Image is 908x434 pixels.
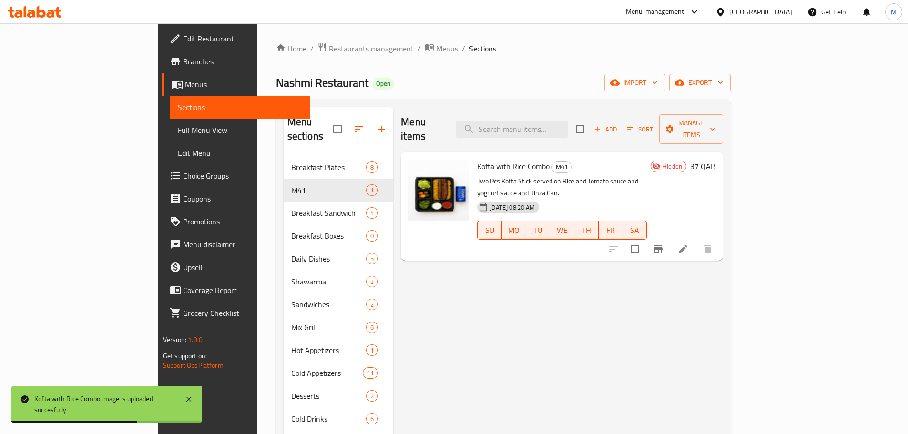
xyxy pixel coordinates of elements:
[574,221,599,240] button: TH
[590,122,621,137] span: Add item
[612,77,658,89] span: import
[366,299,378,310] div: items
[162,50,310,73] a: Branches
[363,367,378,379] div: items
[667,117,715,141] span: Manage items
[183,56,302,67] span: Branches
[367,414,377,424] span: 6
[284,316,394,339] div: Mix Grill6
[291,390,366,402] span: Desserts
[284,293,394,316] div: Sandwiches2
[506,223,522,237] span: MO
[367,186,377,195] span: 1
[284,224,394,247] div: Breakfast Boxes0
[162,73,310,96] a: Menus
[729,7,792,17] div: [GEOGRAPHIC_DATA]
[291,276,366,287] span: Shawarma
[366,276,378,287] div: items
[170,141,310,164] a: Edit Menu
[502,221,526,240] button: MO
[291,413,366,424] span: Cold Drinks
[162,233,310,256] a: Menu disclaimer
[183,307,302,319] span: Grocery Checklist
[677,77,723,89] span: export
[291,230,366,242] span: Breakfast Boxes
[401,115,444,143] h2: Menu items
[366,344,378,356] div: items
[291,161,366,173] span: Breakfast Plates
[659,114,723,144] button: Manage items
[372,78,394,90] div: Open
[627,124,653,135] span: Sort
[162,279,310,302] a: Coverage Report
[162,302,310,324] a: Grocery Checklist
[578,223,595,237] span: TH
[624,122,655,137] button: Sort
[284,362,394,384] div: Cold Appetizers11
[291,344,366,356] span: Hot Appetizers
[329,43,414,54] span: Restaurants management
[170,96,310,119] a: Sections
[592,124,618,135] span: Add
[287,115,334,143] h2: Menu sections
[367,346,377,355] span: 1
[550,221,574,240] button: WE
[163,333,186,346] span: Version:
[291,299,366,310] span: Sandwiches
[291,184,366,196] div: M41
[178,147,302,159] span: Edit Menu
[317,42,414,55] a: Restaurants management
[162,27,310,50] a: Edit Restaurant
[162,164,310,187] a: Choice Groups
[604,74,665,91] button: import
[162,256,310,279] a: Upsell
[366,161,378,173] div: items
[291,322,366,333] span: Mix Grill
[183,262,302,273] span: Upsell
[486,203,539,212] span: [DATE] 08:20 AM
[590,122,621,137] button: Add
[456,121,568,138] input: search
[625,239,645,259] span: Select to update
[284,179,394,202] div: M411
[183,33,302,44] span: Edit Restaurant
[690,160,715,173] h6: 37 QAR
[178,124,302,136] span: Full Menu View
[162,187,310,210] a: Coupons
[284,339,394,362] div: Hot Appetizers1
[366,184,378,196] div: items
[276,72,368,93] span: Nashmi Restaurant
[370,118,393,141] button: Add section
[570,119,590,139] span: Select section
[367,323,377,332] span: 6
[366,230,378,242] div: items
[526,221,551,240] button: TU
[677,243,689,255] a: Edit menu item
[183,284,302,296] span: Coverage Report
[696,238,719,261] button: delete
[291,207,366,219] span: Breakfast Sandwich
[602,223,619,237] span: FR
[477,221,502,240] button: SU
[291,253,366,264] div: Daily Dishes
[554,223,571,237] span: WE
[284,384,394,407] div: Desserts2
[183,239,302,250] span: Menu disclaimer
[284,270,394,293] div: Shawarma3
[367,163,377,172] span: 8
[185,79,302,90] span: Menus
[367,277,377,286] span: 3
[183,170,302,182] span: Choice Groups
[363,369,377,378] span: 11
[366,253,378,264] div: items
[599,221,623,240] button: FR
[34,394,175,415] div: Kofta with Rice Combo image is uploaded succesfully
[477,159,550,173] span: Kofta with Rice Combo
[162,210,310,233] a: Promotions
